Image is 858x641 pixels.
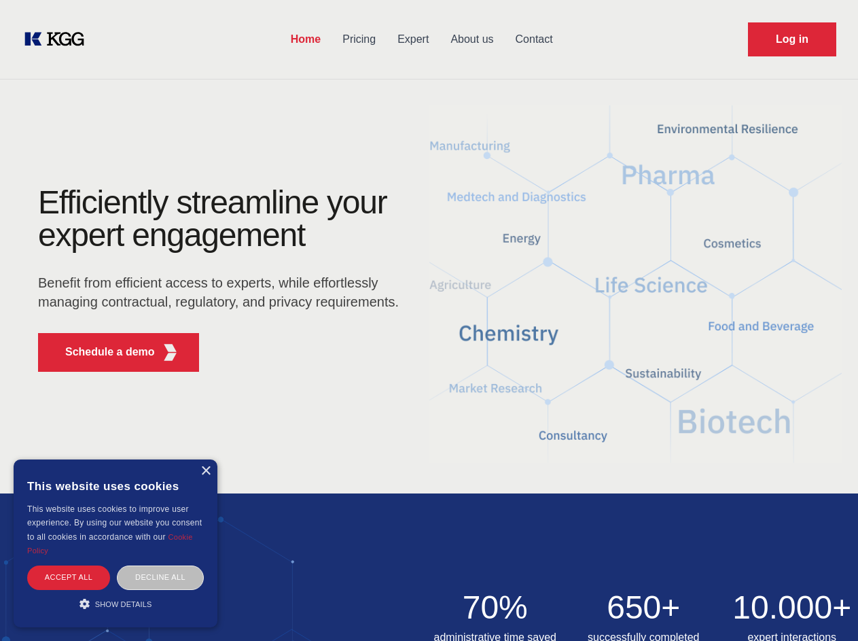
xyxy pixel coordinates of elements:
div: Decline all [117,566,204,589]
div: Show details [27,597,204,610]
a: Contact [505,22,564,57]
a: Request Demo [748,22,836,56]
span: This website uses cookies to improve user experience. By using our website you consent to all coo... [27,504,202,542]
h1: Efficiently streamline your expert engagement [38,186,408,252]
span: Show details [95,600,152,608]
p: Schedule a demo [65,344,155,360]
a: Home [280,22,332,57]
div: Close [200,466,211,477]
img: KGG Fifth Element RED [429,88,842,480]
a: About us [440,22,504,57]
img: KGG Fifth Element RED [162,344,179,361]
button: Schedule a demoKGG Fifth Element RED [38,333,199,372]
h2: 70% [429,591,562,624]
div: This website uses cookies [27,470,204,502]
div: Accept all [27,566,110,589]
h2: 650+ [577,591,710,624]
a: Expert [387,22,440,57]
a: KOL Knowledge Platform: Talk to Key External Experts (KEE) [22,29,95,50]
a: Cookie Policy [27,533,193,555]
a: Pricing [332,22,387,57]
p: Benefit from efficient access to experts, while effortlessly managing contractual, regulatory, an... [38,273,408,311]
